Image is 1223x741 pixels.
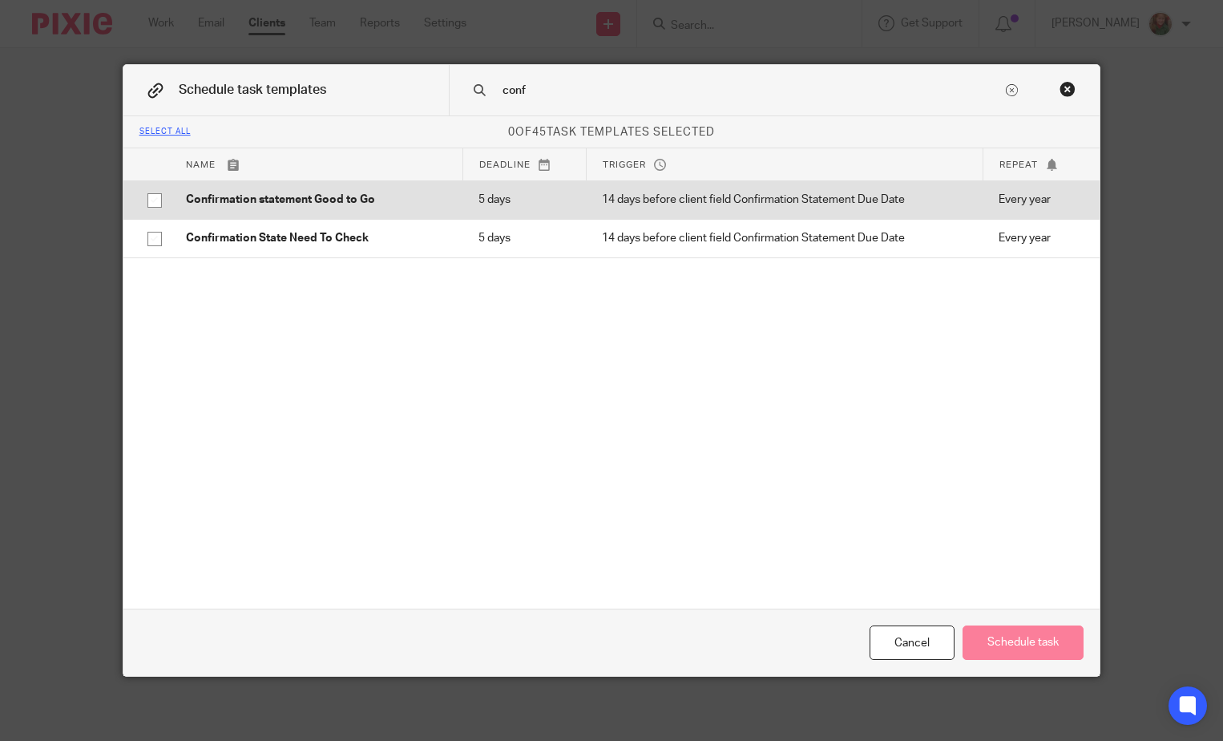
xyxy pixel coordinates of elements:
span: 45 [532,127,547,138]
p: Confirmation State Need To Check [186,230,447,246]
p: Deadline [479,158,570,172]
p: 5 days [478,192,570,208]
p: Confirmation statement Good to Go [186,192,447,208]
p: Every year [999,192,1076,208]
div: Close this dialog window [1060,81,1076,97]
p: 5 days [478,230,570,246]
button: Schedule task [963,626,1084,660]
p: of task templates selected [123,124,1100,140]
p: Repeat [999,158,1076,172]
p: 14 days before client field Confirmation Statement Due Date [602,192,967,208]
input: Search task templates... [501,82,1003,99]
p: 14 days before client field Confirmation Statement Due Date [602,230,967,246]
div: Select all [139,128,191,137]
span: Name [186,160,216,169]
div: Cancel [870,626,955,660]
p: Every year [999,230,1076,246]
span: 0 [508,127,515,138]
p: Trigger [603,158,967,172]
span: Schedule task templates [179,83,326,96]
